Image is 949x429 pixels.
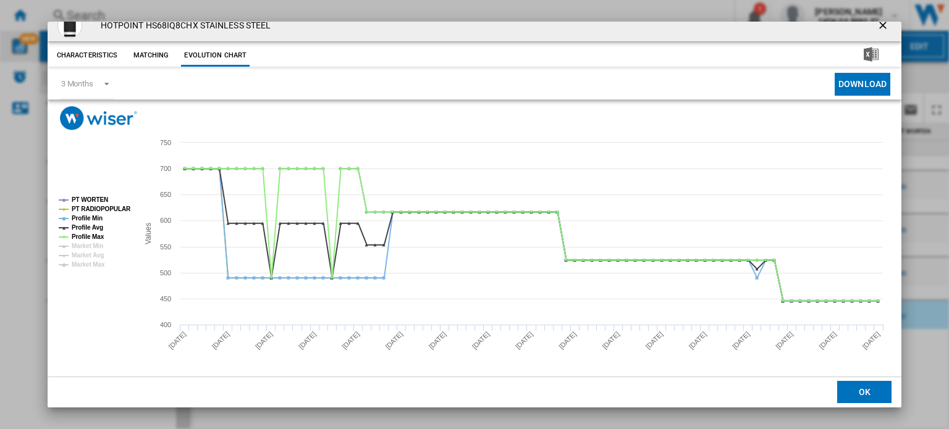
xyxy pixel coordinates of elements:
tspan: [DATE] [644,330,664,351]
tspan: 600 [160,217,171,224]
h4: HOTPOINT HS68IQ8CHX STAINLESS STEEL [95,20,271,32]
button: Evolution chart [181,44,250,67]
tspan: [DATE] [297,330,318,351]
img: logo_wiser_300x94.png [60,106,137,130]
tspan: 700 [160,165,171,172]
button: Characteristics [54,44,121,67]
tspan: Values [143,223,152,244]
tspan: 500 [160,269,171,277]
button: getI18NText('BUTTONS.CLOSE_DIALOG') [872,14,896,38]
tspan: Profile Max [72,233,104,240]
tspan: Profile Avg [72,224,103,231]
tspan: [DATE] [731,330,751,351]
tspan: [DATE] [601,330,621,351]
tspan: 400 [160,321,171,328]
tspan: [DATE] [557,330,578,351]
tspan: PT WORTEN [72,196,108,203]
tspan: [DATE] [687,330,707,351]
tspan: Market Avg [72,252,104,259]
tspan: [DATE] [861,330,881,351]
tspan: [DATE] [774,330,795,351]
tspan: Market Max [72,261,105,268]
tspan: [DATE] [427,330,447,351]
button: Download in Excel [844,44,898,67]
md-dialog: Product popup [48,22,901,408]
tspan: 650 [160,191,171,198]
tspan: 750 [160,139,171,146]
img: d8fc09123c6f4195fa793f936d31d19449e52807 [57,14,82,38]
tspan: [DATE] [471,330,491,351]
tspan: Market Min [72,243,103,249]
tspan: [DATE] [514,330,534,351]
tspan: PT RADIOPOPULAR [72,206,131,212]
tspan: [DATE] [817,330,838,351]
tspan: Profile Min [72,215,103,222]
tspan: [DATE] [254,330,274,351]
img: excel-24x24.png [864,47,879,62]
button: Matching [124,44,178,67]
button: OK [837,381,892,404]
tspan: 450 [160,295,171,302]
div: 3 Months [61,79,93,88]
button: Download [835,73,890,96]
tspan: [DATE] [210,330,230,351]
tspan: 550 [160,243,171,251]
tspan: [DATE] [340,330,361,351]
tspan: [DATE] [384,330,404,351]
ng-md-icon: getI18NText('BUTTONS.CLOSE_DIALOG') [877,19,892,34]
tspan: [DATE] [167,330,187,351]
